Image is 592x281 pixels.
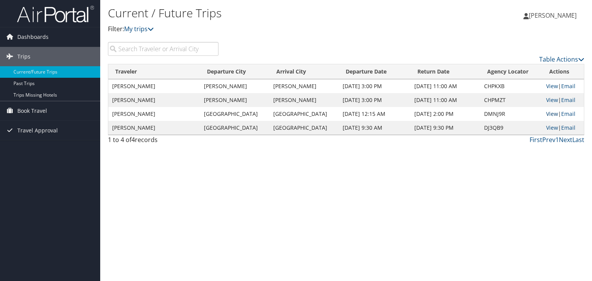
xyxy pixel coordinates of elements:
a: View [546,124,558,131]
th: Departure City: activate to sort column ascending [200,64,269,79]
a: Email [561,124,575,131]
input: Search Traveler or Arrival City [108,42,219,56]
td: [DATE] 11:00 AM [410,79,480,93]
div: 1 to 4 of records [108,135,219,148]
span: Book Travel [17,101,47,120]
td: | [542,79,584,93]
a: [PERSON_NAME] [523,4,584,27]
td: [PERSON_NAME] [269,79,339,93]
th: Agency Locator: activate to sort column ascending [480,64,542,79]
a: View [546,110,558,117]
td: [PERSON_NAME] [200,79,269,93]
a: Last [572,135,584,144]
a: Email [561,82,575,90]
a: View [546,82,558,90]
th: Departure Date: activate to sort column descending [339,64,410,79]
td: [DATE] 2:00 PM [410,107,480,121]
td: [PERSON_NAME] [108,121,200,135]
th: Traveler: activate to sort column ascending [108,64,200,79]
td: [GEOGRAPHIC_DATA] [200,121,269,135]
img: airportal-logo.png [17,5,94,23]
td: [PERSON_NAME] [108,107,200,121]
a: 1 [555,135,559,144]
td: [PERSON_NAME] [108,93,200,107]
a: Email [561,96,575,104]
a: First [530,135,542,144]
td: DMNJ9R [480,107,542,121]
a: View [546,96,558,104]
td: [DATE] 3:00 PM [339,93,410,107]
span: 4 [131,135,135,144]
td: [GEOGRAPHIC_DATA] [200,107,269,121]
a: Next [559,135,572,144]
p: Filter: [108,24,425,34]
th: Return Date: activate to sort column ascending [410,64,480,79]
a: Email [561,110,575,117]
td: CHPKXB [480,79,542,93]
span: Dashboards [17,27,49,47]
td: CHPMZT [480,93,542,107]
td: [DATE] 12:15 AM [339,107,410,121]
a: Table Actions [539,55,584,64]
td: [DATE] 3:00 PM [339,79,410,93]
td: | [542,107,584,121]
td: [GEOGRAPHIC_DATA] [269,107,339,121]
span: Travel Approval [17,121,58,140]
th: Arrival City: activate to sort column ascending [269,64,339,79]
td: DJ3QB9 [480,121,542,135]
a: Prev [542,135,555,144]
th: Actions [542,64,584,79]
a: My trips [124,25,154,33]
td: [PERSON_NAME] [200,93,269,107]
td: [PERSON_NAME] [108,79,200,93]
td: [DATE] 11:00 AM [410,93,480,107]
span: [PERSON_NAME] [529,11,577,20]
td: | [542,121,584,135]
td: [PERSON_NAME] [269,93,339,107]
td: [DATE] 9:30 AM [339,121,410,135]
h1: Current / Future Trips [108,5,425,21]
td: | [542,93,584,107]
span: Trips [17,47,30,66]
td: [DATE] 9:30 PM [410,121,480,135]
td: [GEOGRAPHIC_DATA] [269,121,339,135]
